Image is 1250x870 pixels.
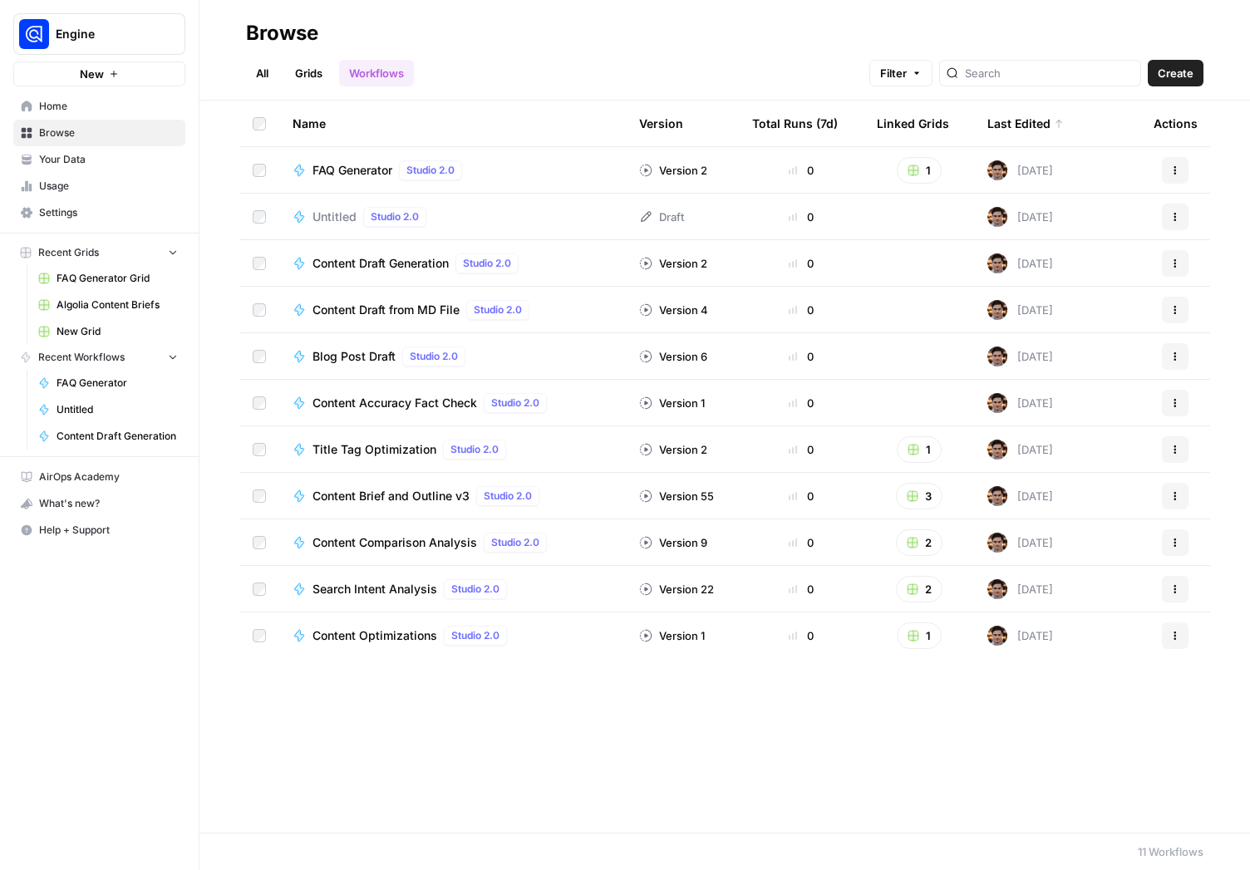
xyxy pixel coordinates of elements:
[31,318,185,345] a: New Grid
[293,207,613,227] a: UntitledStudio 2.0
[39,179,178,194] span: Usage
[293,253,613,273] a: Content Draft GenerationStudio 2.0
[639,441,707,458] div: Version 2
[312,162,392,179] span: FAQ Generator
[293,486,613,506] a: Content Brief and Outline v3Studio 2.0
[897,157,942,184] button: 1
[491,535,539,550] span: Studio 2.0
[752,162,850,179] div: 0
[13,173,185,199] a: Usage
[13,345,185,370] button: Recent Workflows
[39,523,178,538] span: Help + Support
[293,300,613,320] a: Content Draft from MD FileStudio 2.0
[752,255,850,272] div: 0
[13,240,185,265] button: Recent Grids
[752,395,850,411] div: 0
[312,255,449,272] span: Content Draft Generation
[57,376,178,391] span: FAQ Generator
[13,146,185,173] a: Your Data
[13,199,185,226] a: Settings
[39,152,178,167] span: Your Data
[38,245,99,260] span: Recent Grids
[639,255,707,272] div: Version 2
[987,160,1053,180] div: [DATE]
[752,581,850,597] div: 0
[56,26,156,42] span: Engine
[285,60,332,86] a: Grids
[80,66,104,82] span: New
[491,396,539,410] span: Studio 2.0
[987,486,1053,506] div: [DATE]
[897,622,942,649] button: 1
[987,533,1053,553] div: [DATE]
[451,628,500,643] span: Studio 2.0
[14,491,185,516] div: What's new?
[1158,65,1193,81] span: Create
[312,209,357,225] span: Untitled
[987,347,1007,366] img: 7djlw4s4c8o79av5esfcj3z49qpk
[293,347,613,366] a: Blog Post DraftStudio 2.0
[639,627,705,644] div: Version 1
[987,347,1053,366] div: [DATE]
[987,207,1007,227] img: 7djlw4s4c8o79av5esfcj3z49qpk
[639,209,684,225] div: Draft
[987,626,1007,646] img: 7djlw4s4c8o79av5esfcj3z49qpk
[484,489,532,504] span: Studio 2.0
[293,626,613,646] a: Content OptimizationsStudio 2.0
[896,529,942,556] button: 2
[987,533,1007,553] img: 7djlw4s4c8o79av5esfcj3z49qpk
[896,576,942,602] button: 2
[987,253,1053,273] div: [DATE]
[450,442,499,457] span: Studio 2.0
[39,99,178,114] span: Home
[371,209,419,224] span: Studio 2.0
[897,436,942,463] button: 1
[38,350,125,365] span: Recent Workflows
[312,488,470,504] span: Content Brief and Outline v3
[987,253,1007,273] img: 7djlw4s4c8o79av5esfcj3z49qpk
[31,370,185,396] a: FAQ Generator
[987,207,1053,227] div: [DATE]
[639,395,705,411] div: Version 1
[57,271,178,286] span: FAQ Generator Grid
[13,120,185,146] a: Browse
[752,534,850,551] div: 0
[312,302,460,318] span: Content Draft from MD File
[39,469,178,484] span: AirOps Academy
[410,349,458,364] span: Studio 2.0
[639,101,683,146] div: Version
[987,101,1064,146] div: Last Edited
[312,534,477,551] span: Content Comparison Analysis
[639,348,707,365] div: Version 6
[752,441,850,458] div: 0
[312,348,396,365] span: Blog Post Draft
[474,302,522,317] span: Studio 2.0
[463,256,511,271] span: Studio 2.0
[1148,60,1203,86] button: Create
[987,579,1053,599] div: [DATE]
[13,490,185,517] button: What's new?
[19,19,49,49] img: Engine Logo
[987,579,1007,599] img: 7djlw4s4c8o79av5esfcj3z49qpk
[1154,101,1198,146] div: Actions
[312,627,437,644] span: Content Optimizations
[57,402,178,417] span: Untitled
[39,205,178,220] span: Settings
[869,60,933,86] button: Filter
[339,60,414,86] a: Workflows
[293,579,613,599] a: Search Intent AnalysisStudio 2.0
[312,581,437,597] span: Search Intent Analysis
[293,393,613,413] a: Content Accuracy Fact CheckStudio 2.0
[987,440,1053,460] div: [DATE]
[246,60,278,86] a: All
[639,581,714,597] div: Version 22
[987,160,1007,180] img: 7djlw4s4c8o79av5esfcj3z49qpk
[880,65,907,81] span: Filter
[639,488,714,504] div: Version 55
[57,429,178,444] span: Content Draft Generation
[293,101,613,146] div: Name
[13,93,185,120] a: Home
[752,488,850,504] div: 0
[31,292,185,318] a: Algolia Content Briefs
[987,393,1007,413] img: 7djlw4s4c8o79av5esfcj3z49qpk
